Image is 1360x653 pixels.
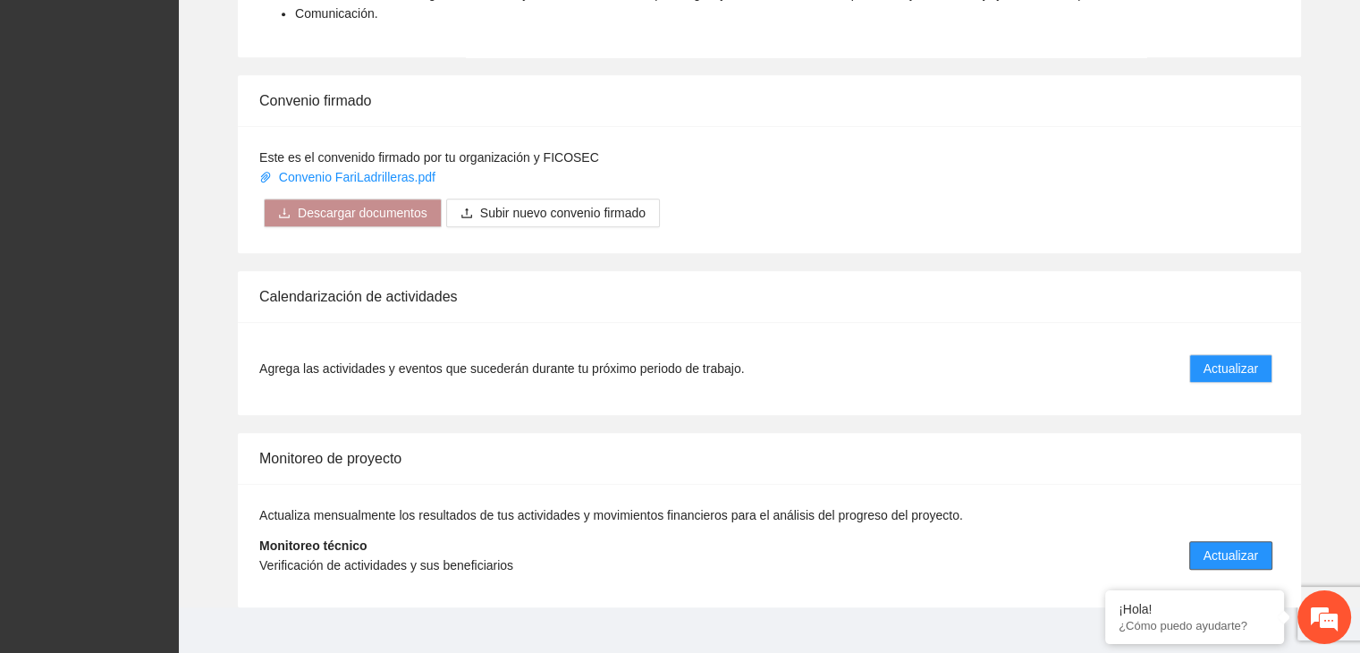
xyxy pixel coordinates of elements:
button: uploadSubir nuevo convenio firmado [446,199,660,227]
span: uploadSubir nuevo convenio firmado [446,206,660,220]
span: Subir nuevo convenio firmado [480,203,646,223]
div: Calendarización de actividades [259,271,1280,322]
div: ¡Hola! [1119,602,1271,616]
div: Monitoreo de proyecto [259,433,1280,484]
span: Actualizar [1204,546,1258,565]
span: Actualiza mensualmente los resultados de tus actividades y movimientos financieros para el anális... [259,508,963,522]
p: ¿Cómo puedo ayudarte? [1119,619,1271,632]
button: Actualizar [1189,541,1272,570]
button: Actualizar [1189,354,1272,383]
span: Comunicación. [295,6,378,21]
a: Convenio FariLadrilleras.pdf [259,170,439,184]
span: Descargar documentos [298,203,427,223]
span: paper-clip [259,171,272,183]
span: Agrega las actividades y eventos que sucederán durante tu próximo periodo de trabajo. [259,359,744,378]
div: Convenio firmado [259,75,1280,126]
span: download [278,207,291,221]
span: Este es el convenido firmado por tu organización y FICOSEC [259,150,599,165]
span: upload [460,207,473,221]
button: downloadDescargar documentos [264,199,442,227]
span: Verificación de actividades y sus beneficiarios [259,558,513,572]
strong: Monitoreo técnico [259,539,367,553]
span: Actualizar [1204,359,1258,378]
